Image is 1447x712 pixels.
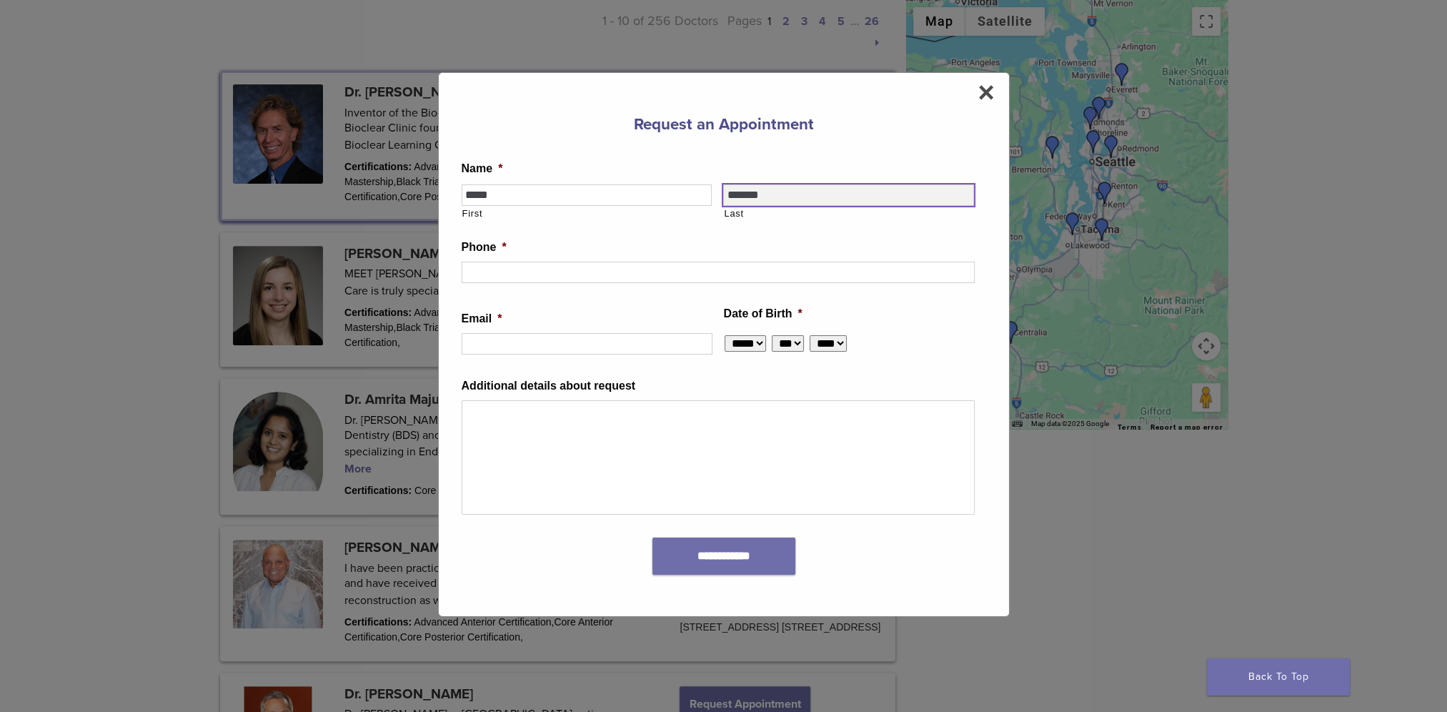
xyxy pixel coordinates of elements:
label: Additional details about request [462,379,636,394]
span: × [978,78,994,107]
a: Back To Top [1207,658,1350,696]
label: Email [462,312,502,327]
label: Phone [462,240,507,255]
label: Date of Birth [724,307,802,322]
h3: Request an Appointment [462,107,986,142]
label: Name [462,162,503,177]
label: First [462,207,712,221]
label: Last [724,207,974,221]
